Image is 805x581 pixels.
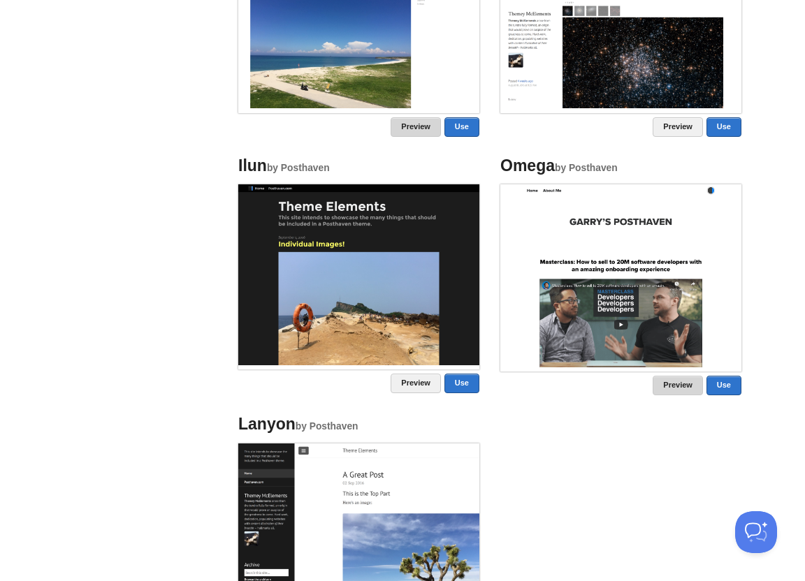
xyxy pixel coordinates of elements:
[653,117,703,137] a: Preview
[238,184,479,365] img: Screenshot
[706,117,741,137] a: Use
[444,117,479,137] a: Use
[500,184,741,367] img: Screenshot
[500,157,741,175] h4: Omega
[653,376,703,395] a: Preview
[391,374,441,393] a: Preview
[555,163,618,173] small: by Posthaven
[735,511,777,553] iframe: Help Scout Beacon - Open
[267,163,330,173] small: by Posthaven
[391,117,441,137] a: Preview
[444,374,479,393] a: Use
[238,415,479,433] h4: Lanyon
[706,376,741,395] a: Use
[296,421,358,432] small: by Posthaven
[238,157,479,175] h4: Ilun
